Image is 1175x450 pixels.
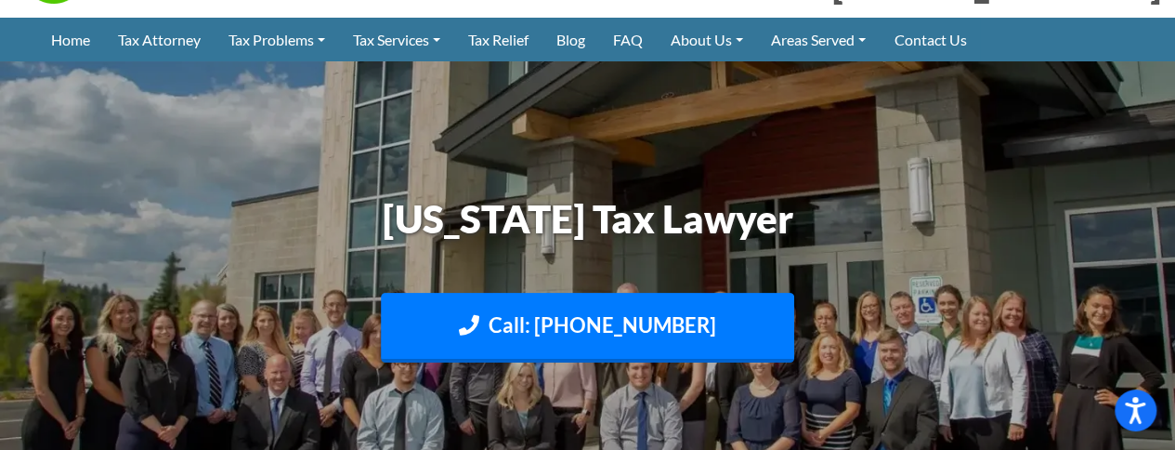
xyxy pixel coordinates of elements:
a: About Us [657,18,757,61]
a: Areas Served [757,18,880,61]
a: Blog [542,18,599,61]
a: Tax Problems [215,18,339,61]
a: Home [37,18,104,61]
h1: [US_STATE] Tax Lawyer [72,192,1103,246]
a: Contact Us [880,18,980,61]
a: Tax Services [339,18,454,61]
a: Tax Attorney [104,18,215,61]
a: Call: [PHONE_NUMBER] [381,293,794,363]
a: FAQ [599,18,657,61]
a: Tax Relief [454,18,542,61]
